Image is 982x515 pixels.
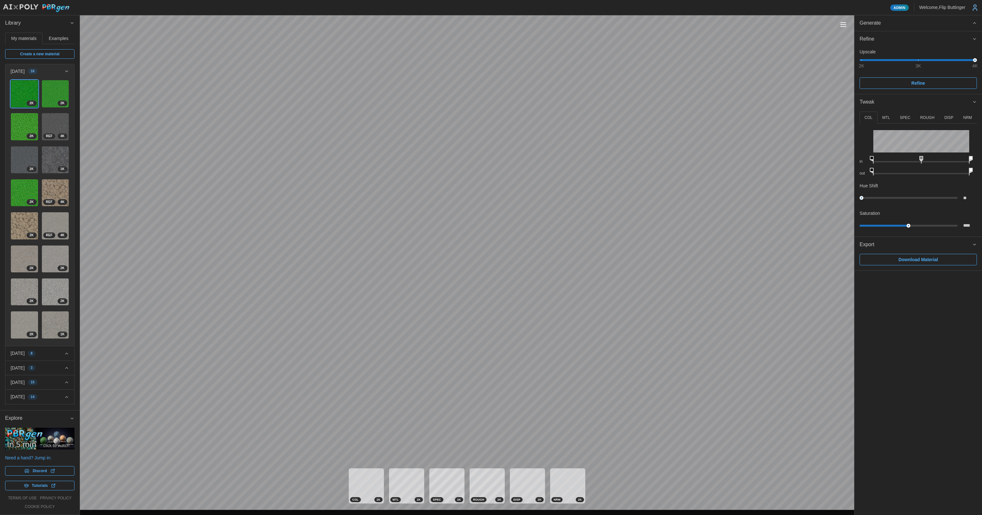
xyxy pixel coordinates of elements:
[42,278,69,306] a: 04QyqzGXkCG0qZ7W8nrx2K
[42,113,69,140] img: 1lVrNKu5ZjjTom45eeWY
[11,179,38,207] img: kTy90mGmgqzYuix2D8ba
[29,134,34,139] span: 2 K
[854,15,982,31] button: Generate
[31,394,35,400] span: 14
[11,278,38,306] a: kIKwcbBQitk4gduVaFKK2K
[31,351,33,356] span: 8
[11,146,38,174] a: 5MgrzKnKoefrJVUtEze42K
[33,466,47,475] span: Discord
[860,15,972,31] span: Generate
[42,146,69,174] img: f1AQjwylG238Y1INkr2i
[5,361,74,375] button: [DATE]3
[5,410,70,426] span: Explore
[860,171,868,176] p: out
[29,167,34,172] span: 2 K
[25,504,55,510] a: cookie policy
[11,113,38,141] a: MujOtITkD3gRryerdJdu2K
[900,115,910,121] p: SPEC
[919,4,965,11] p: Welcome, Flip Buttinger
[11,80,38,107] img: D2mQqWy1jwjU46bOabdP
[8,495,37,501] a: terms of use
[963,115,972,121] p: NRM
[11,36,36,41] span: My materials
[11,68,25,74] p: [DATE]
[60,199,65,205] span: 4 K
[11,80,38,108] a: D2mQqWy1jwjU46bOabdP2K
[60,167,65,172] span: 1 K
[42,311,69,339] a: wrVqLlg1lbVduYD5UFKh1K
[32,481,48,490] span: Tutorials
[497,497,501,502] span: 2 K
[513,497,520,502] span: DISP
[860,77,977,89] button: Refine
[46,134,53,139] span: REF
[860,210,880,216] p: Saturation
[854,47,982,94] div: Refine
[860,183,878,189] p: Hue Shift
[854,94,982,110] button: Tweak
[29,101,34,106] span: 2 K
[5,428,74,449] img: PBRgen explained in 5 minutes
[11,212,38,240] a: RvFRFoGilhkg4LHqNjP62K
[29,332,34,337] span: 2 K
[11,179,38,207] a: kTy90mGmgqzYuix2D8ba2K
[11,311,38,339] img: se0vHx8M1Yh4HtKhcX0D
[60,332,65,337] span: 1 K
[839,20,848,29] button: Toggle viewport controls
[5,15,70,31] span: Library
[11,350,25,356] p: [DATE]
[893,5,905,11] span: Admin
[860,94,972,110] span: Tweak
[42,146,69,174] a: f1AQjwylG238Y1INkr2i1K
[42,245,69,273] a: 7UlrXpjzfDjiUgBdiqqh2K
[473,497,484,502] span: ROUGH
[31,69,35,74] span: 16
[882,115,890,121] p: MTL
[42,246,69,273] img: 7UlrXpjzfDjiUgBdiqqh
[11,365,25,371] p: [DATE]
[5,375,74,389] button: [DATE]15
[393,497,399,502] span: MTL
[11,146,38,174] img: 5MgrzKnKoefrJVUtEze4
[860,237,972,253] span: Export
[457,497,461,502] span: 2 K
[60,266,65,271] span: 2 K
[42,80,69,107] img: yoveMHJhHiOC8sj6olSN
[864,115,872,121] p: COL
[417,497,421,502] span: 2 K
[29,199,34,205] span: 2 K
[42,212,69,240] a: dynVx547Re5pG9j4skuv4KREF
[5,346,74,360] button: [DATE]8
[46,199,53,205] span: REF
[352,497,359,502] span: COL
[46,233,53,238] span: REF
[538,497,542,502] span: 2 K
[11,246,38,273] img: SPAxP1V5z1iPuFzW1bgB
[11,311,38,339] a: se0vHx8M1Yh4HtKhcX0D2K
[60,233,65,238] span: 4 K
[20,50,59,59] span: Create a new material
[31,380,35,385] span: 15
[11,245,38,273] a: SPAxP1V5z1iPuFzW1bgB2K
[5,481,74,490] a: Tutorials
[29,299,34,304] span: 2 K
[60,101,65,106] span: 2 K
[860,49,977,55] p: Upscale
[433,497,441,502] span: SPEC
[42,179,69,207] a: K910bFHBOE4UJvC5Dj8z4KREF
[42,212,69,239] img: dynVx547Re5pG9j4skuv
[554,497,560,502] span: NRM
[60,134,65,139] span: 4 K
[5,404,74,418] button: [DATE]7
[899,254,938,265] span: Download Material
[5,466,74,476] a: Discord
[29,233,34,238] span: 2 K
[11,212,38,239] img: RvFRFoGilhkg4LHqNjP6
[578,497,582,502] span: 2 K
[11,394,25,400] p: [DATE]
[854,110,982,237] div: Tweak
[854,252,982,270] div: Export
[11,278,38,306] img: kIKwcbBQitk4gduVaFKK
[854,237,982,253] button: Export
[42,311,69,339] img: wrVqLlg1lbVduYD5UFKh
